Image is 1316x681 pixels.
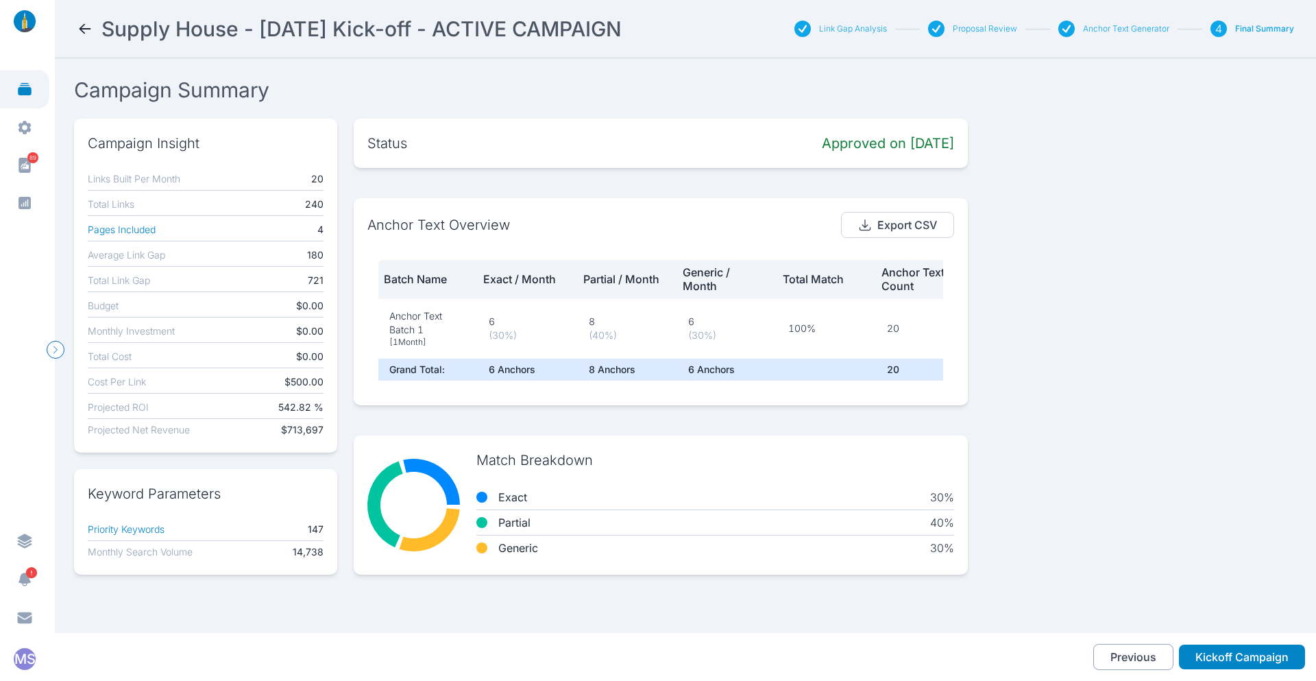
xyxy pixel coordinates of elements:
[101,16,622,41] h2: Supply House - June 2025 Kick-off - ACTIVE CAMPAIGN
[498,516,531,529] b: partial
[489,328,566,342] p: ( 30 %)
[88,399,149,416] button: Projected ROI
[317,222,324,238] b: 4
[1093,644,1173,670] button: Previous
[1083,23,1169,34] button: Anchor Text Generator
[489,315,566,328] p: 6
[378,359,478,381] td: Grand Total:
[308,521,324,538] b: 147
[281,422,324,438] b: $713,697
[841,212,954,238] button: Export CSV
[284,374,324,390] b: $500.00
[296,298,324,314] b: $0.00
[88,196,134,213] button: Total Links
[311,171,324,187] b: 20
[296,323,324,339] b: $0.00
[278,399,324,416] b: 542.82 %
[27,152,38,163] span: 89
[683,265,759,293] p: Generic / Month
[367,214,510,236] p: Anchor Text Overview
[476,449,954,471] p: Match Breakdown
[88,374,146,390] button: Cost Per Link
[8,10,41,32] img: linklaunch_small.2ae18699.png
[88,298,119,314] button: Budget
[88,521,164,538] button: Priority Keywords
[296,348,324,365] b: $0.00
[307,247,324,263] b: 180
[688,315,766,328] p: 6
[930,516,954,529] p: 40 %
[881,265,969,293] p: Anchor Text Count
[822,132,954,154] b: Approved on [DATE]
[930,490,954,504] p: 30 %
[783,272,870,286] p: Total Match
[876,359,975,381] td: 20
[1235,23,1294,34] button: Final Summary
[578,359,677,381] td: 8 Anchor s
[583,272,659,286] p: Partial / Month
[953,23,1017,34] button: Proposal Review
[819,23,887,34] button: Link Gap Analysis
[478,359,577,381] td: 6 Anchor s
[498,490,527,504] b: exact
[589,328,666,342] p: ( 40 %)
[88,247,165,263] button: Average Link Gap
[88,348,132,365] button: Total Cost
[88,132,324,154] p: Campaign Insight
[483,272,559,286] p: Exact / Month
[88,171,180,187] button: Links Built Per Month
[88,422,190,438] button: Projected Net Revenue
[389,337,467,348] p: [ 1 Month ]
[88,272,150,289] button: Total Link Gap
[88,483,324,505] p: Keyword Parameters
[293,544,324,560] b: 14,738
[384,272,460,286] p: Batch Name
[367,132,407,154] p: Status
[930,541,954,555] p: 30 %
[788,322,865,335] p: 100%
[688,328,766,342] p: ( 30 %)
[389,309,467,337] p: Anchor Text Batch 1
[305,196,324,213] b: 240
[308,272,324,289] b: 721
[88,323,175,339] button: Monthly Investment
[677,359,777,381] td: 6 Anchor s
[88,544,193,560] button: Monthly Search Volume
[74,77,1297,102] h2: Campaign Summary
[1179,645,1305,669] button: Kickoff Campaign
[887,322,964,335] p: 20
[88,222,156,238] button: Pages Included
[1210,21,1227,37] div: 4
[589,315,666,328] p: 8
[498,541,538,555] b: generic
